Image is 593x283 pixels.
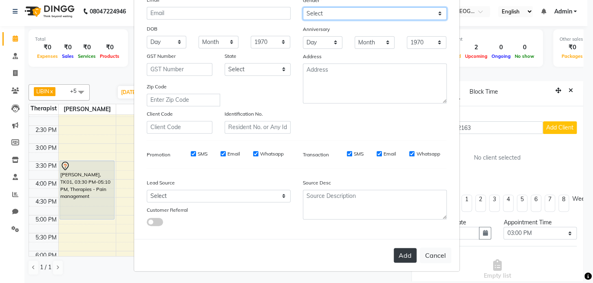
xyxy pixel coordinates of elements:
[147,206,188,214] label: Customer Referral
[147,179,175,186] label: Lead Source
[147,94,220,106] input: Enter Zip Code
[416,150,440,158] label: Whatsapp
[225,53,236,60] label: State
[227,150,240,158] label: Email
[260,150,284,158] label: Whatsapp
[354,150,364,158] label: SMS
[147,7,291,20] input: Email
[147,25,157,33] label: DOB
[147,53,176,60] label: GST Number
[225,110,263,118] label: Identification No.
[394,248,417,263] button: Add
[303,26,330,33] label: Anniversary
[147,83,167,90] label: Zip Code
[225,121,291,134] input: Resident No. or Any Id
[147,151,170,158] label: Promotion
[147,121,213,134] input: Client Code
[198,150,207,158] label: SMS
[420,248,451,263] button: Cancel
[384,150,396,158] label: Email
[147,63,213,76] input: GST Number
[303,151,329,158] label: Transaction
[303,53,322,60] label: Address
[303,179,331,186] label: Source Desc
[147,110,173,118] label: Client Code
